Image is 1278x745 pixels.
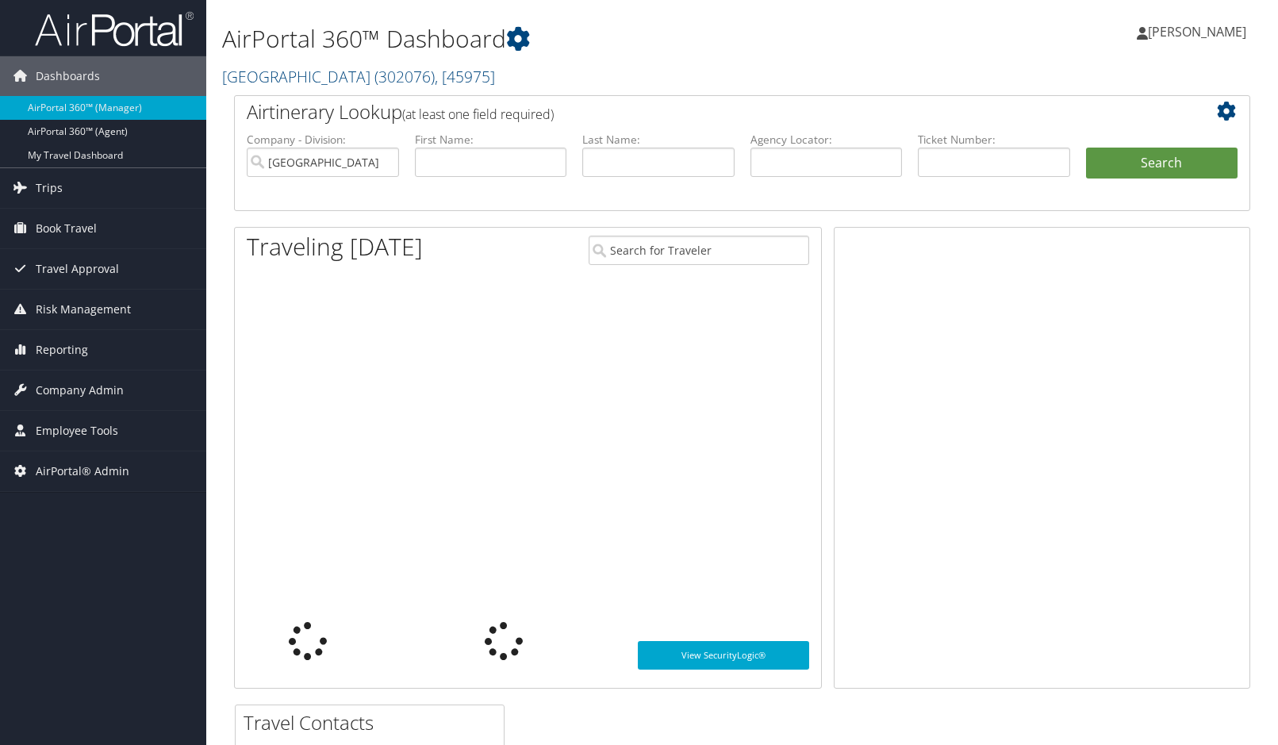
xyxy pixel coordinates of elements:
[222,66,495,87] a: [GEOGRAPHIC_DATA]
[36,56,100,96] span: Dashboards
[36,168,63,208] span: Trips
[35,10,194,48] img: airportal-logo.png
[36,411,118,451] span: Employee Tools
[244,709,504,736] h2: Travel Contacts
[247,230,423,263] h1: Traveling [DATE]
[247,98,1153,125] h2: Airtinerary Lookup
[638,641,809,670] a: View SecurityLogic®
[589,236,809,265] input: Search for Traveler
[36,451,129,491] span: AirPortal® Admin
[918,132,1070,148] label: Ticket Number:
[750,132,903,148] label: Agency Locator:
[247,132,399,148] label: Company - Division:
[1086,148,1238,179] button: Search
[36,209,97,248] span: Book Travel
[402,106,554,123] span: (at least one field required)
[36,330,88,370] span: Reporting
[36,249,119,289] span: Travel Approval
[222,22,915,56] h1: AirPortal 360™ Dashboard
[1148,23,1246,40] span: [PERSON_NAME]
[435,66,495,87] span: , [ 45975 ]
[36,290,131,329] span: Risk Management
[374,66,435,87] span: ( 302076 )
[415,132,567,148] label: First Name:
[582,132,735,148] label: Last Name:
[36,371,124,410] span: Company Admin
[1137,8,1262,56] a: [PERSON_NAME]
